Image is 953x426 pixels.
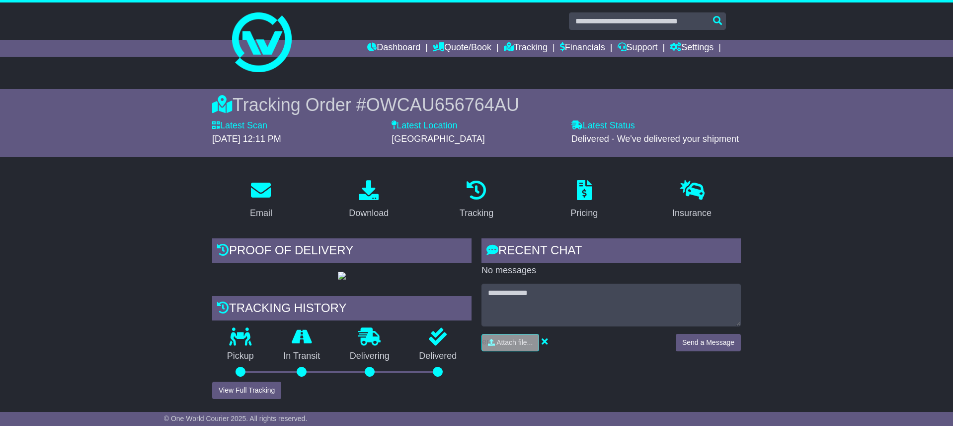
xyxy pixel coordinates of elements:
label: Latest Location [392,120,457,131]
span: [GEOGRAPHIC_DATA] [392,134,484,144]
a: Download [342,177,395,223]
p: Delivered [404,351,472,362]
button: View Full Tracking [212,382,281,399]
div: Proof of Delivery [212,238,472,265]
p: No messages [481,265,741,276]
a: Financials [560,40,605,57]
span: © One World Courier 2025. All rights reserved. [164,415,308,423]
div: Tracking Order # [212,94,741,115]
span: Delivered - We've delivered your shipment [571,134,739,144]
a: Tracking [453,177,500,223]
div: Pricing [570,207,598,220]
a: Dashboard [367,40,420,57]
p: Delivering [335,351,404,362]
div: Insurance [672,207,712,220]
p: Pickup [212,351,269,362]
button: Send a Message [676,334,741,351]
p: In Transit [269,351,335,362]
a: Insurance [666,177,718,223]
a: Support [618,40,658,57]
a: Tracking [504,40,548,57]
a: Email [243,177,279,223]
div: Tracking history [212,296,472,323]
a: Quote/Book [433,40,491,57]
div: RECENT CHAT [481,238,741,265]
div: Tracking [460,207,493,220]
img: GetPodImage [338,272,346,280]
label: Latest Status [571,120,635,131]
span: [DATE] 12:11 PM [212,134,281,144]
label: Latest Scan [212,120,267,131]
a: Settings [670,40,714,57]
div: Email [250,207,272,220]
span: OWCAU656764AU [366,95,519,115]
a: Pricing [564,177,604,223]
div: Download [349,207,389,220]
